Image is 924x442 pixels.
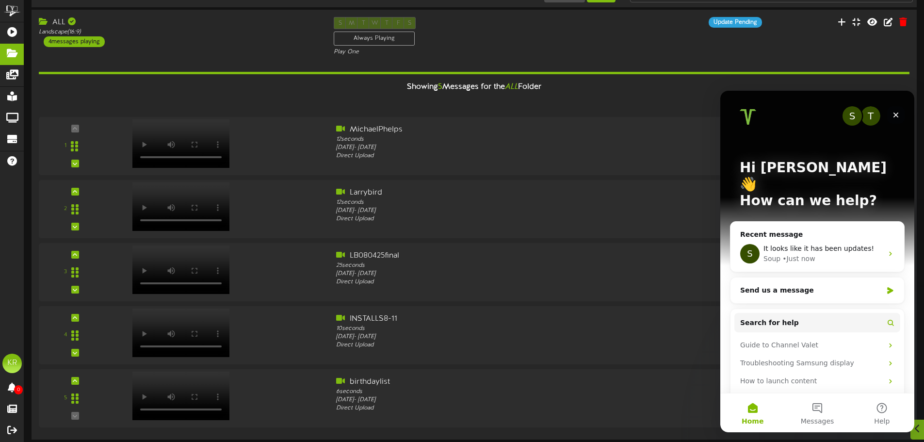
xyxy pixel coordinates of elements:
span: 5 [438,82,442,91]
div: 10 seconds [336,325,684,333]
div: [DATE] - [DATE] [336,270,684,278]
div: LB080425final [336,250,684,262]
iframe: Intercom live chat [720,91,914,432]
div: 12 seconds [336,198,684,207]
div: Direct Upload [336,278,684,286]
i: ALL [505,82,518,91]
div: INSTALLS8-11 [336,313,684,325]
div: MichaelPhelps [336,124,684,135]
div: Always Playing [334,32,415,46]
div: 25 seconds [336,262,684,270]
div: Direct Upload [336,152,684,160]
div: 6 seconds [336,388,684,396]
div: [DATE] - [DATE] [336,396,684,404]
div: Direct Upload [336,341,684,349]
div: [DATE] - [DATE] [336,144,684,152]
div: [DATE] - [DATE] [336,207,684,215]
div: Showing Messages for the Folder [32,77,917,98]
div: [DATE] - [DATE] [336,333,684,341]
div: Play One [334,48,614,56]
div: 4 messages playing [44,36,105,47]
div: Direct Upload [336,404,684,412]
div: 12 seconds [336,135,684,144]
div: birthdaylist [336,377,684,388]
div: Larrybird [336,187,684,198]
div: KR [2,354,22,373]
div: Landscape ( 16:9 ) [39,28,319,36]
div: ALL [39,17,319,28]
span: 0 [14,385,23,394]
div: Direct Upload [336,215,684,223]
div: Update Pending [709,17,762,28]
